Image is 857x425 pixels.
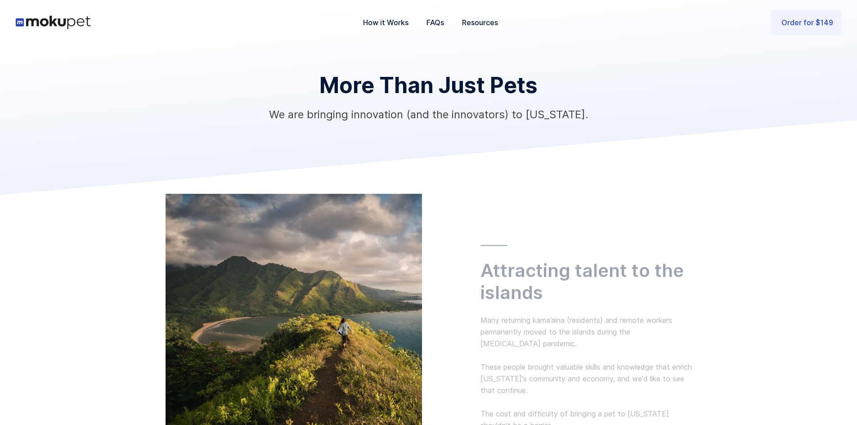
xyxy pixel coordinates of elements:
[771,10,841,35] a: Order for $149
[781,17,833,28] div: Order for $149
[354,8,417,37] a: How it Works
[319,72,538,98] h1: More Than Just Pets
[16,16,91,29] a: home
[480,259,692,304] h2: Attracting talent to the islands
[269,107,588,122] p: We are bringing innovation (and the innovators) to [US_STATE].
[417,8,453,37] a: FAQs
[453,8,507,37] a: Resources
